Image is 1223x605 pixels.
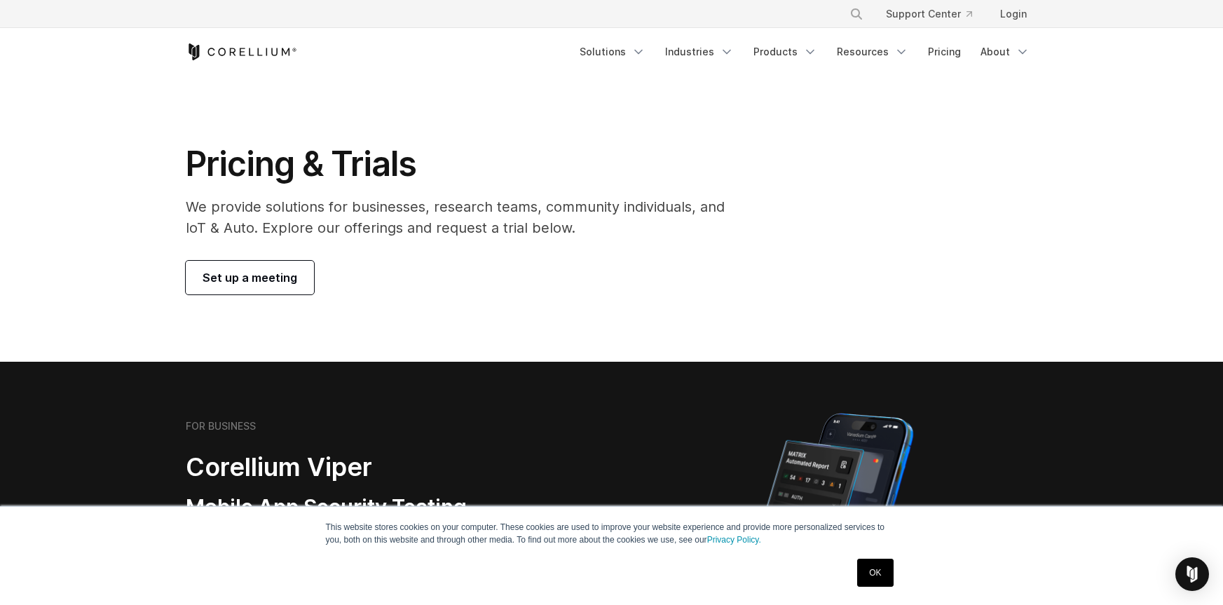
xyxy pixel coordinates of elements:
[326,521,898,546] p: This website stores cookies on your computer. These cookies are used to improve your website expe...
[828,39,917,64] a: Resources
[745,39,826,64] a: Products
[707,535,761,545] a: Privacy Policy.
[920,39,969,64] a: Pricing
[571,39,1038,64] div: Navigation Menu
[186,196,744,238] p: We provide solutions for businesses, research teams, community individuals, and IoT & Auto. Explo...
[989,1,1038,27] a: Login
[875,1,983,27] a: Support Center
[857,559,893,587] a: OK
[571,39,654,64] a: Solutions
[186,420,256,433] h6: FOR BUSINESS
[833,1,1038,27] div: Navigation Menu
[203,269,297,286] span: Set up a meeting
[1175,557,1209,591] div: Open Intercom Messenger
[186,451,545,483] h2: Corellium Viper
[186,494,545,521] h3: Mobile App Security Testing
[972,39,1038,64] a: About
[657,39,742,64] a: Industries
[844,1,869,27] button: Search
[186,43,297,60] a: Corellium Home
[186,261,314,294] a: Set up a meeting
[186,143,744,185] h1: Pricing & Trials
